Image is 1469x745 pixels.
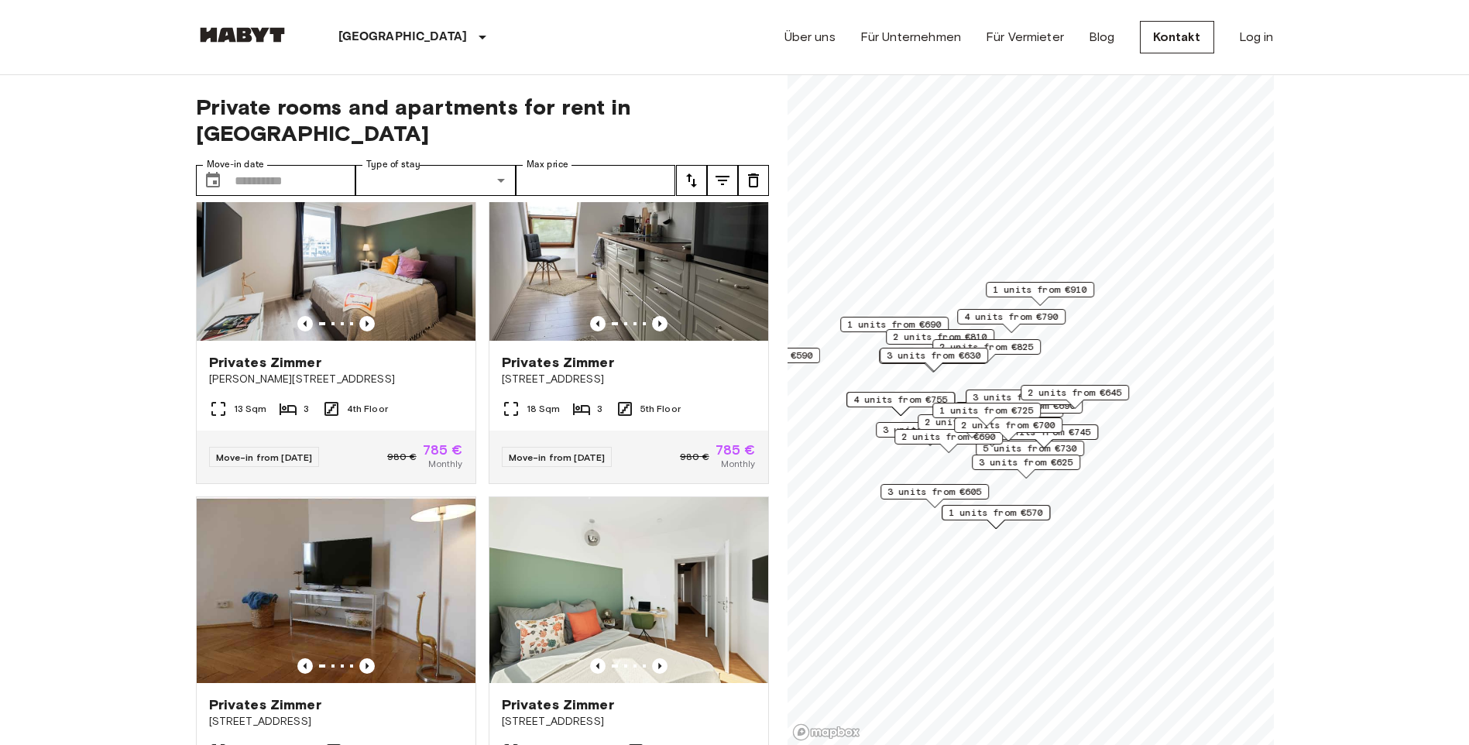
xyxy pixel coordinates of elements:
[976,441,1084,465] div: Map marker
[972,455,1080,479] div: Map marker
[209,714,463,730] span: [STREET_ADDRESS]
[974,398,1083,422] div: Map marker
[502,695,614,714] span: Privates Zimmer
[997,425,1091,439] span: 3 units from €745
[939,403,1034,417] span: 1 units from €725
[840,317,949,341] div: Map marker
[932,403,1041,427] div: Map marker
[993,283,1087,297] span: 1 units from €910
[880,348,988,372] div: Map marker
[939,340,1034,354] span: 2 units from €825
[489,155,768,341] img: Marketing picture of unit DE-02-012-002-01HF
[1239,28,1274,46] a: Log in
[918,414,1026,438] div: Map marker
[719,348,813,362] span: 3 units from €590
[297,658,313,674] button: Previous image
[853,393,948,407] span: 4 units from €755
[1089,28,1115,46] a: Blog
[1140,21,1214,53] a: Kontakt
[197,155,475,341] img: Marketing picture of unit DE-02-014-004-01HF
[964,310,1059,324] span: 4 units from €790
[792,723,860,741] a: Mapbox logo
[880,484,989,508] div: Map marker
[860,28,961,46] a: Für Unternehmen
[527,158,568,171] label: Max price
[990,424,1098,448] div: Map marker
[197,165,228,196] button: Choose date
[954,417,1062,441] div: Map marker
[886,329,994,353] div: Map marker
[590,316,606,331] button: Previous image
[894,429,1003,453] div: Map marker
[966,390,1074,414] div: Map marker
[502,714,756,730] span: [STREET_ADDRESS]
[983,441,1077,455] span: 5 units from €730
[304,402,309,416] span: 3
[297,316,313,331] button: Previous image
[784,28,836,46] a: Über uns
[387,450,417,464] span: 980 €
[738,165,769,196] button: tune
[234,402,267,416] span: 13 Sqm
[942,505,1050,529] div: Map marker
[986,28,1064,46] a: Für Vermieter
[338,28,468,46] p: [GEOGRAPHIC_DATA]
[590,658,606,674] button: Previous image
[209,353,321,372] span: Privates Zimmer
[883,423,977,437] span: 3 units from €785
[901,430,996,444] span: 2 units from €690
[973,390,1067,404] span: 3 units from €800
[1028,386,1122,400] span: 2 units from €645
[932,339,1041,363] div: Map marker
[957,309,1066,333] div: Map marker
[502,353,614,372] span: Privates Zimmer
[423,443,463,457] span: 785 €
[949,506,1043,520] span: 1 units from €570
[893,330,987,344] span: 2 units from €810
[527,402,561,416] span: 18 Sqm
[640,402,681,416] span: 5th Floor
[887,348,981,362] span: 3 units from €630
[712,348,820,372] div: Map marker
[979,455,1073,469] span: 3 units from €625
[846,392,955,416] div: Map marker
[366,158,420,171] label: Type of stay
[925,415,1019,429] span: 2 units from €925
[847,318,942,331] span: 1 units from €690
[502,372,756,387] span: [STREET_ADDRESS]
[876,422,984,446] div: Map marker
[721,457,755,471] span: Monthly
[359,658,375,674] button: Previous image
[196,154,476,484] a: Marketing picture of unit DE-02-014-004-01HFPrevious imagePrevious imagePrivates Zimmer[PERSON_NA...
[1021,385,1129,409] div: Map marker
[716,443,756,457] span: 785 €
[196,94,769,146] span: Private rooms and apartments for rent in [GEOGRAPHIC_DATA]
[597,402,602,416] span: 3
[489,497,768,683] img: Marketing picture of unit DE-02-021-001-02HF
[207,158,264,171] label: Move-in date
[652,658,668,674] button: Previous image
[347,402,388,416] span: 4th Floor
[676,165,707,196] button: tune
[887,485,982,499] span: 3 units from €605
[961,418,1055,432] span: 2 units from €700
[428,457,462,471] span: Monthly
[196,27,289,43] img: Habyt
[652,316,668,331] button: Previous image
[209,372,463,387] span: [PERSON_NAME][STREET_ADDRESS]
[707,165,738,196] button: tune
[509,451,606,463] span: Move-in from [DATE]
[986,282,1094,306] div: Map marker
[489,154,769,484] a: Marketing picture of unit DE-02-012-002-01HFPrevious imagePrevious imagePrivates Zimmer[STREET_AD...
[216,451,313,463] span: Move-in from [DATE]
[197,497,475,683] img: Marketing picture of unit DE-02-017-001-04HF
[680,450,709,464] span: 980 €
[879,348,987,372] div: Map marker
[359,316,375,331] button: Previous image
[209,695,321,714] span: Privates Zimmer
